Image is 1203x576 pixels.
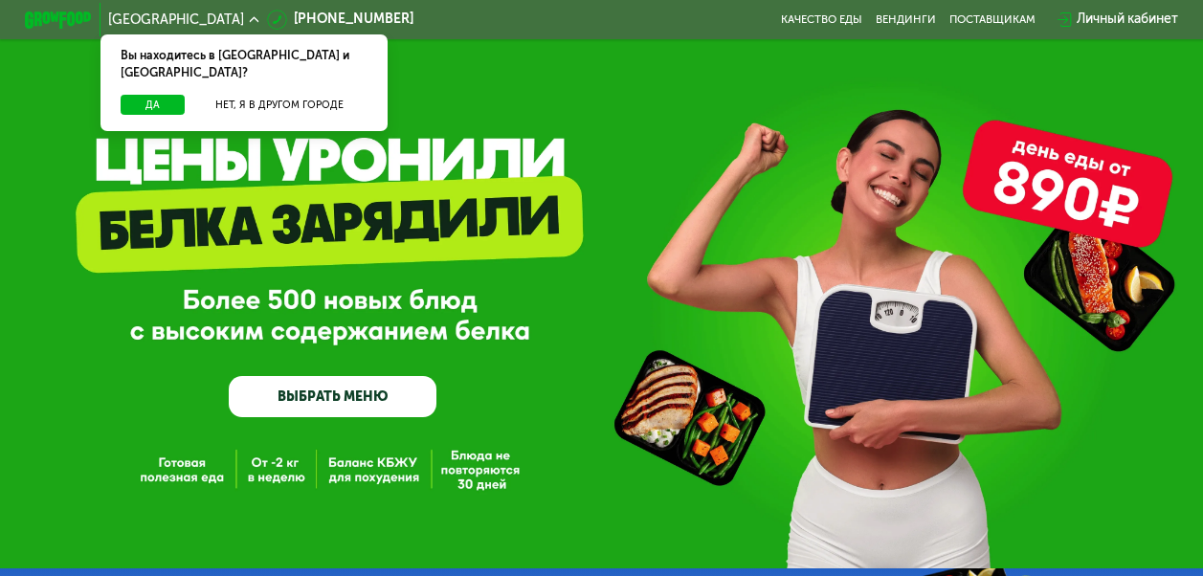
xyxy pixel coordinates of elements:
[781,13,862,27] a: Качество еды
[267,10,413,30] a: [PHONE_NUMBER]
[876,13,936,27] a: Вендинги
[121,95,185,115] button: Да
[1077,10,1178,30] div: Личный кабинет
[108,13,244,27] span: [GEOGRAPHIC_DATA]
[100,34,388,95] div: Вы находитесь в [GEOGRAPHIC_DATA] и [GEOGRAPHIC_DATA]?
[191,95,368,115] button: Нет, я в другом городе
[229,376,436,418] a: ВЫБРАТЬ МЕНЮ
[949,13,1036,27] div: поставщикам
